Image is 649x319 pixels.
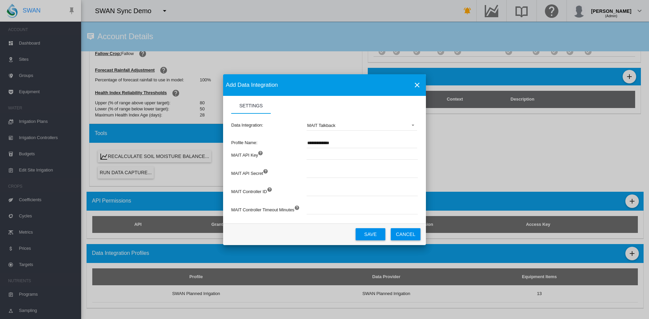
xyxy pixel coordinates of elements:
[231,122,306,128] label: Data Integration:
[306,167,418,185] div: Generated by SWAN Dev Team for SWAN Sync with MAIT
[306,149,418,167] div: Generated by SWAN Dev Team for SWAN Sync with MAIT
[413,81,421,89] md-icon: icon-close
[356,228,385,240] button: Save
[226,81,278,89] span: Add Data Integration
[231,149,258,167] label: MAIT API Key
[294,204,303,212] md-icon: Obtained by SWAN Dev Team from the controller at setup
[231,140,306,146] label: Profile Name:
[391,228,420,240] button: Cancel
[307,123,335,128] div: MAIT Talkback
[231,167,263,185] label: MAIT API Secret
[306,185,418,204] div: Obtained by SWAN Dev Team from the controller at setup
[306,204,418,222] div: Obtained by SWAN Dev Team from the controller at setup
[223,74,426,245] md-dialog: Settings Settings ...
[258,149,266,157] md-icon: Generated by SWAN Dev Team for SWAN Sync with MAIT
[231,204,294,222] label: MAIT Controller Timeout Minutes
[267,185,275,193] md-icon: Obtained by SWAN Dev Team from the controller at setup
[239,103,263,108] span: Settings
[263,167,271,175] md-icon: Generated by SWAN Dev Team for SWAN Sync with MAIT
[410,78,424,92] button: icon-close
[231,185,267,204] label: MAIT Controller ID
